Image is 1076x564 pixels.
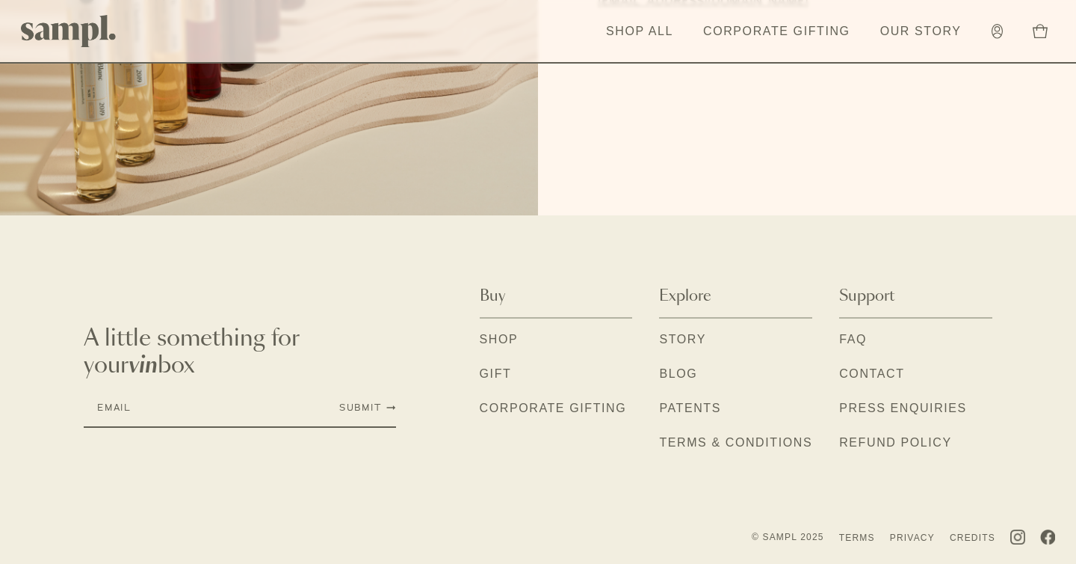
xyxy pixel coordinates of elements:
a: FAQ [839,331,867,350]
a: Patents [659,399,721,419]
a: Contact [839,365,904,384]
button: Submit Newsletter Signup [339,402,396,414]
img: Instagram [1010,530,1025,545]
a: Gift [480,365,512,384]
a: Terms & Conditions [659,434,812,453]
ul: social links [1010,530,1055,545]
a: Corporate Gifting [696,15,858,48]
ul: policy links [752,528,995,546]
span: Buy [480,286,505,307]
img: Sampl logo [21,15,117,47]
a: Corporate Gifting [480,399,627,419]
a: Credits [950,532,995,544]
a: Privacy [890,532,935,544]
span: Support [839,286,894,307]
a: Shop [480,331,519,350]
button: Explore [659,275,812,319]
a: Blog [659,365,697,384]
button: Support [839,275,992,319]
button: Buy [480,275,633,319]
div: Buy [480,319,633,443]
img: Facebook [1040,530,1055,545]
span: Explore [659,286,711,307]
div: Explore [659,319,812,477]
a: Shop All [599,15,681,48]
a: Story [659,331,706,350]
a: Our Story [873,15,969,48]
li: © Sampl 2025 [752,531,824,543]
div: Support [839,319,992,477]
a: Refund Policy [839,434,952,453]
em: vin [129,355,158,377]
a: Press Enquiries [839,399,967,419]
a: Terms [839,532,875,544]
p: A little something for your box [84,325,396,379]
